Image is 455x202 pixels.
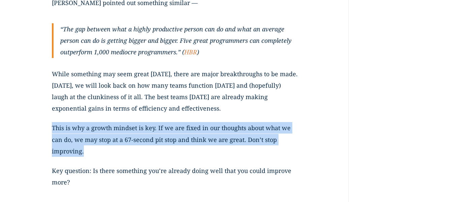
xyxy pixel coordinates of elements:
a: HBR [184,48,197,56]
p: While something may seem great [DATE], there are major breakthroughs to be made. [DATE], we will ... [52,68,298,122]
p: “The gap between what a highly productive person can do and what an average person can do is gett... [60,23,298,58]
p: This is why a growth mindset is key. If we are fixed in our thoughts about what we can do, we may... [52,122,298,165]
p: Key question: Is there something you’re already doing well that you could improve more? [52,165,298,196]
